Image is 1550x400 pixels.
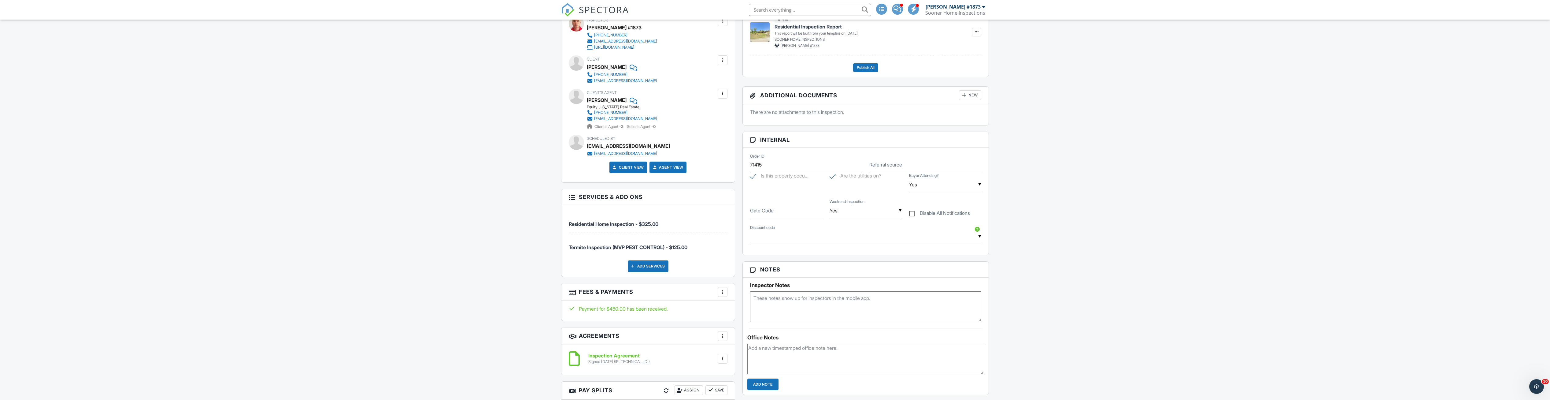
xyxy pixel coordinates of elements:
[743,132,989,148] h3: Internal
[587,151,665,157] a: [EMAIL_ADDRESS][DOMAIN_NAME]
[587,72,657,78] a: [PHONE_NUMBER]
[561,382,735,400] h3: Pay Splits
[750,225,775,230] label: Discount code
[588,353,650,364] a: Inspection Agreement Signed [DATE] (IP [TECHNICAL_ID])
[561,3,575,17] img: The Best Home Inspection Software - Spectora
[705,385,727,395] button: Save
[675,385,703,395] div: Assign
[561,189,735,205] h3: Services & Add ons
[594,110,627,115] div: [PHONE_NUMBER]
[743,262,989,278] h3: Notes
[587,105,662,110] div: Equity [US_STATE] Real Estate
[627,124,656,129] span: Seller's Agent -
[587,136,615,141] span: Scheduled By
[594,78,657,83] div: [EMAIL_ADDRESS][DOMAIN_NAME]
[926,4,981,10] div: [PERSON_NAME] #1873
[587,23,642,32] div: [PERSON_NAME] #1873
[1529,379,1544,394] iframe: Intercom live chat
[569,210,727,233] li: Service: Residential Home Inspection
[621,124,623,129] strong: 2
[1542,379,1549,384] span: 10
[569,244,687,250] span: Termite Inspection (MVP PEST CONTROL) - $125.00
[588,359,650,364] div: Signed [DATE] (IP [TECHNICAL_ID])
[587,141,670,151] div: [EMAIL_ADDRESS][DOMAIN_NAME]
[747,379,779,390] input: Add Note
[652,164,683,170] a: Agent View
[747,335,984,341] div: Office Notes
[594,124,624,129] span: Client's Agent -
[925,10,985,16] div: Sooner Home Inspections
[587,44,657,50] a: [URL][DOMAIN_NAME]
[579,3,629,16] span: SPECTORA
[653,124,656,129] strong: 0
[869,161,902,168] label: Referral source
[561,8,629,21] a: SPECTORA
[587,38,657,44] a: [EMAIL_ADDRESS][DOMAIN_NAME]
[750,109,982,115] p: There are no attachments to this inspection.
[594,39,657,44] div: [EMAIL_ADDRESS][DOMAIN_NAME]
[750,154,764,159] label: Order ID
[587,110,657,116] a: [PHONE_NUMBER]
[750,173,808,181] label: Is this property occupied?
[594,45,634,50] div: [URL][DOMAIN_NAME]
[594,116,657,121] div: [EMAIL_ADDRESS][DOMAIN_NAME]
[569,233,727,256] li: Service: Termite Inspection (MVP PEST CONTROL)
[588,353,650,359] h6: Inspection Agreement
[612,164,644,170] a: Client View
[959,90,981,100] div: New
[587,57,600,62] span: Client
[587,90,617,95] span: Client's Agent
[750,282,982,288] h5: Inspector Notes
[830,173,881,181] label: Are the utilities on?
[587,62,627,72] div: [PERSON_NAME]
[569,305,727,312] div: Payment for $450.00 has been received.
[587,78,657,84] a: [EMAIL_ADDRESS][DOMAIN_NAME]
[569,221,658,227] span: Residential Home Inspection - $325.00
[594,33,627,38] div: [PHONE_NUMBER]
[561,327,735,345] h3: Agreements
[561,283,735,301] h3: Fees & Payments
[909,173,939,178] label: Buyer Attending?
[587,32,657,38] a: [PHONE_NUMBER]
[909,210,970,218] label: Disable All Notifications
[594,151,657,156] div: [EMAIL_ADDRESS][DOMAIN_NAME]
[587,116,657,122] a: [EMAIL_ADDRESS][DOMAIN_NAME]
[628,260,668,272] div: Add Services
[743,87,989,104] h3: Additional Documents
[594,72,627,77] div: [PHONE_NUMBER]
[749,4,871,16] input: Search everything...
[587,95,627,105] a: [PERSON_NAME]
[830,199,864,204] label: Weekend Inspection
[750,203,822,218] input: Gate Code
[750,207,774,214] label: Gate Code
